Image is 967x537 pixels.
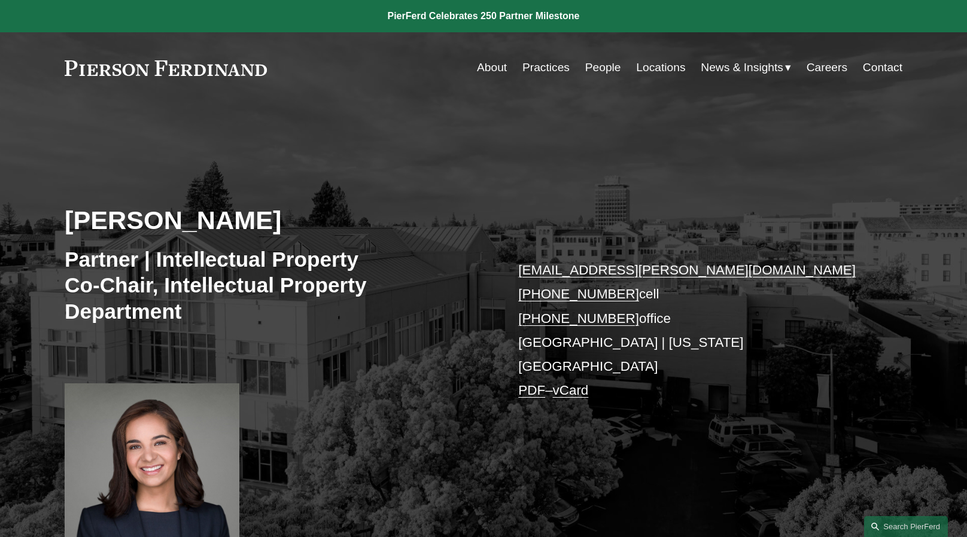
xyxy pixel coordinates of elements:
[65,246,483,325] h3: Partner | Intellectual Property Co-Chair, Intellectual Property Department
[701,56,791,79] a: folder dropdown
[518,311,639,326] a: [PHONE_NUMBER]
[522,56,570,79] a: Practices
[636,56,685,79] a: Locations
[518,286,639,301] a: [PHONE_NUMBER]
[807,56,847,79] a: Careers
[864,516,948,537] a: Search this site
[518,383,545,398] a: PDF
[585,56,621,79] a: People
[701,57,783,78] span: News & Insights
[65,205,483,236] h2: [PERSON_NAME]
[863,56,902,79] a: Contact
[518,263,856,277] a: [EMAIL_ADDRESS][PERSON_NAME][DOMAIN_NAME]
[553,383,589,398] a: vCard
[477,56,507,79] a: About
[518,258,867,403] p: cell office [GEOGRAPHIC_DATA] | [US_STATE][GEOGRAPHIC_DATA] –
